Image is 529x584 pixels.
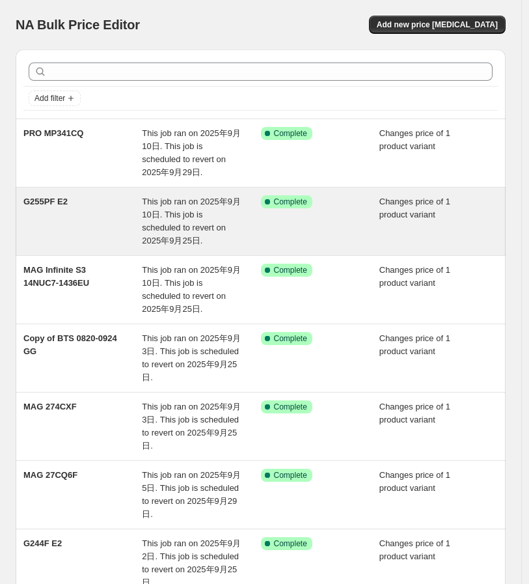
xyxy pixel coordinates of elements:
[23,197,68,206] span: G255PF E2
[379,538,450,561] span: Changes price of 1 product variant
[23,333,117,356] span: Copy of BTS 0820-0924 GG
[274,538,307,549] span: Complete
[377,20,498,30] span: Add new price [MEDICAL_DATA]
[379,265,450,288] span: Changes price of 1 product variant
[142,333,241,382] span: This job ran on 2025年9月3日. This job is scheduled to revert on 2025年9月25日.
[142,470,241,519] span: This job ran on 2025年9月5日. This job is scheduled to revert on 2025年9月29日.
[274,128,307,139] span: Complete
[274,265,307,275] span: Complete
[379,128,450,151] span: Changes price of 1 product variant
[274,470,307,480] span: Complete
[274,197,307,207] span: Complete
[274,333,307,344] span: Complete
[379,333,450,356] span: Changes price of 1 product variant
[16,18,140,32] span: NA Bulk Price Editor
[23,128,83,138] span: PRO MP341CQ
[23,470,77,480] span: MAG 27CQ6F
[23,538,62,548] span: G244F E2
[34,93,65,104] span: Add filter
[142,128,241,177] span: This job ran on 2025年9月10日. This job is scheduled to revert on 2025年9月29日.
[379,197,450,219] span: Changes price of 1 product variant
[142,197,241,245] span: This job ran on 2025年9月10日. This job is scheduled to revert on 2025年9月25日.
[23,265,89,288] span: MAG Infinite S3 14NUC7-1436EU
[379,402,450,424] span: Changes price of 1 product variant
[142,402,241,451] span: This job ran on 2025年9月3日. This job is scheduled to revert on 2025年9月25日.
[23,402,77,411] span: MAG 274CXF
[142,265,241,314] span: This job ran on 2025年9月10日. This job is scheduled to revert on 2025年9月25日.
[379,470,450,493] span: Changes price of 1 product variant
[274,402,307,412] span: Complete
[369,16,506,34] button: Add new price [MEDICAL_DATA]
[29,90,81,106] button: Add filter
